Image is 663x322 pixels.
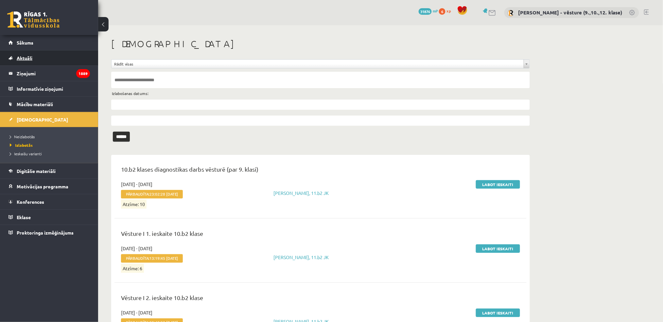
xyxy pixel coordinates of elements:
[10,134,35,139] span: Neizlabotās
[121,181,152,188] span: [DATE] - [DATE]
[17,81,90,96] legend: Informatīvie ziņojumi
[17,168,56,174] span: Digitālie materiāli
[111,38,530,49] h1: [DEMOGRAPHIC_DATA]
[121,254,183,263] span: Pārbaudīta:
[121,165,520,177] p: 10.b2 klases diagnostikas darbs vēsturē (par 9. klasi)
[121,264,144,273] span: Atzīme: 6
[439,8,454,13] a: 6 xp
[518,9,622,16] a: [PERSON_NAME] - vēsture (9.,10.,12. klase)
[419,8,438,13] a: 31876 mP
[121,199,147,209] span: Atzīme: 10
[10,134,92,140] a: Neizlabotās
[476,180,520,189] a: Labot ieskaiti
[9,163,90,179] a: Digitālie materiāli
[149,192,178,196] span: 23:02:28 [DATE]
[508,10,514,16] img: Kristīna Kižlo - vēsture (9.,10.,12. klase)
[476,244,520,253] a: Labot ieskaiti
[121,309,152,316] span: [DATE] - [DATE]
[7,11,60,28] a: Rīgas 1. Tālmācības vidusskola
[121,190,183,199] span: Pārbaudīta:
[274,190,329,196] a: [PERSON_NAME], 11.b2 JK
[121,245,152,252] span: [DATE] - [DATE]
[419,8,432,15] span: 31876
[17,230,74,236] span: Proktoringa izmēģinājums
[17,117,68,123] span: [DEMOGRAPHIC_DATA]
[9,194,90,209] a: Konferences
[17,214,31,220] span: Eklase
[9,179,90,194] a: Motivācijas programma
[17,66,90,81] legend: Ziņojumi
[17,183,68,189] span: Motivācijas programma
[76,69,90,78] i: 1889
[10,142,92,148] a: Izlabotās
[149,256,178,260] span: 13:19:45 [DATE]
[9,66,90,81] a: Ziņojumi1889
[433,8,438,13] span: mP
[10,151,42,156] span: Ieskaišu varianti
[9,50,90,66] a: Aktuāli
[10,151,92,157] a: Ieskaišu varianti
[17,199,44,205] span: Konferences
[9,81,90,96] a: Informatīvie ziņojumi
[114,60,521,68] span: Rādīt visas
[17,40,33,46] span: Sākums
[17,55,32,61] span: Aktuāli
[10,142,33,148] span: Izlabotās
[112,60,530,68] a: Rādīt visas
[121,229,520,241] p: Vēsture I 1. ieskaite 10.b2 klase
[112,89,148,98] label: Izlabošanas datums:
[446,8,451,13] span: xp
[9,35,90,50] a: Sākums
[439,8,445,15] span: 6
[9,112,90,127] a: [DEMOGRAPHIC_DATA]
[9,225,90,240] a: Proktoringa izmēģinājums
[17,101,53,107] span: Mācību materiāli
[121,293,520,305] p: Vēsture I 2. ieskaite 10.b2 klase
[9,97,90,112] a: Mācību materiāli
[476,309,520,317] a: Labot ieskaiti
[274,254,329,260] a: [PERSON_NAME], 11.b2 JK
[9,210,90,225] a: Eklase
